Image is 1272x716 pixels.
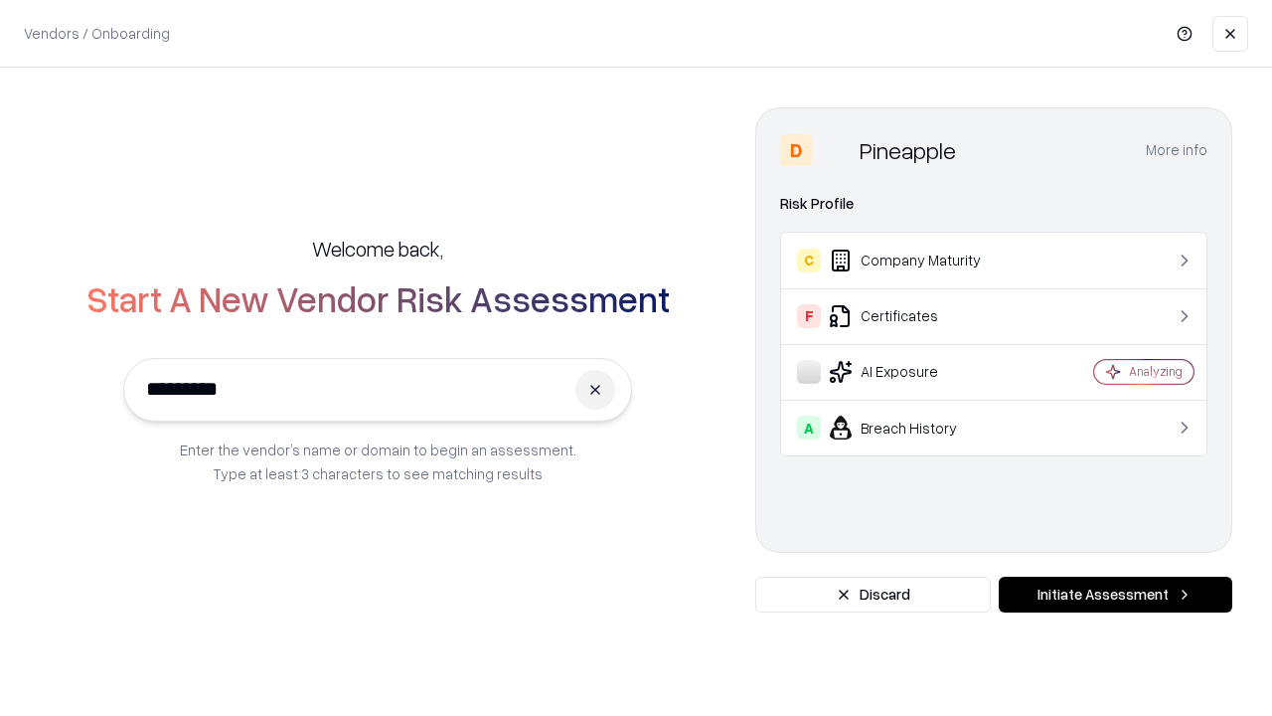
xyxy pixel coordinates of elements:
[797,249,1034,272] div: Company Maturity
[797,304,1034,328] div: Certificates
[797,360,1034,384] div: AI Exposure
[797,416,821,440] div: A
[86,278,670,318] h2: Start A New Vendor Risk Assessment
[24,23,170,44] p: Vendors / Onboarding
[797,416,1034,440] div: Breach History
[312,235,443,263] h5: Welcome back,
[999,577,1232,613] button: Initiate Assessment
[180,438,576,485] p: Enter the vendor’s name or domain to begin an assessment. Type at least 3 characters to see match...
[860,134,956,166] div: Pineapple
[780,192,1207,216] div: Risk Profile
[780,134,812,166] div: D
[820,134,852,166] img: Pineapple
[797,249,821,272] div: C
[755,577,991,613] button: Discard
[1146,132,1207,168] button: More info
[1129,363,1183,380] div: Analyzing
[797,304,821,328] div: F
